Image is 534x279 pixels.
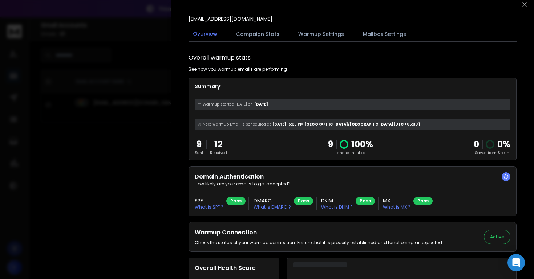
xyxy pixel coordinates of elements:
div: Open Intercom Messenger [507,254,525,271]
div: [DATE] 15:35 PM [GEOGRAPHIC_DATA]/[GEOGRAPHIC_DATA] (UTC +05:30 ) [195,119,510,130]
p: Received [210,150,227,156]
p: [EMAIL_ADDRESS][DOMAIN_NAME] [189,15,272,22]
p: 9 [195,139,203,150]
button: Mailbox Settings [359,26,410,42]
p: 100 % [351,139,373,150]
div: Pass [226,197,246,205]
h3: MX [383,197,410,204]
h3: DKIM [321,197,353,204]
p: 9 [328,139,333,150]
button: Warmup Settings [294,26,348,42]
p: What is DMARC ? [254,204,291,210]
button: Campaign Stats [232,26,284,42]
span: Warmup started [DATE] on [203,102,253,107]
h1: Overall warmup stats [189,53,251,62]
p: 12 [210,139,227,150]
p: Landed in Inbox [328,150,373,156]
p: What is MX ? [383,204,410,210]
p: 0 % [497,139,510,150]
p: What is SPF ? [195,204,223,210]
h2: Domain Authentication [195,172,510,181]
p: Sent [195,150,203,156]
h3: SPF [195,197,223,204]
strong: 0 [474,138,479,150]
h3: DMARC [254,197,291,204]
h2: Warmup Connection [195,228,443,237]
p: What is DKIM ? [321,204,353,210]
div: Pass [413,197,433,205]
p: Check the status of your warmup connection. Ensure that it is properly established and functionin... [195,240,443,246]
button: Active [484,230,510,244]
p: Summary [195,83,510,90]
span: Next Warmup Email is scheduled at [203,122,271,127]
div: Pass [356,197,375,205]
h2: Overall Health Score [195,264,273,272]
p: Saved from Spam [474,150,510,156]
button: Overview [189,26,222,42]
div: Pass [294,197,313,205]
p: How likely are your emails to get accepted? [195,181,510,187]
div: [DATE] [195,99,510,110]
p: See how you warmup emails are performing [189,66,287,72]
